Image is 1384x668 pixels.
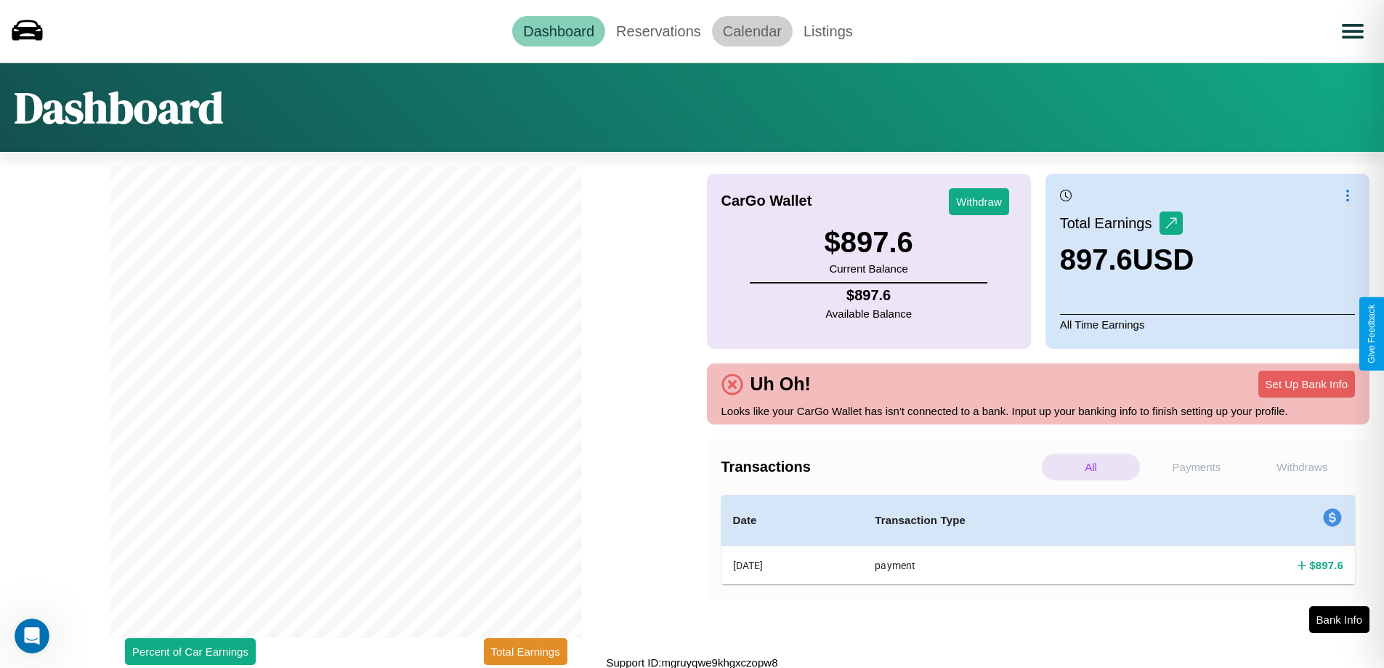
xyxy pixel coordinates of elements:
[825,304,912,323] p: Available Balance
[875,512,1153,529] h4: Transaction Type
[15,78,223,137] h1: Dashboard
[1042,454,1140,480] p: All
[721,546,864,585] th: [DATE]
[15,619,49,653] iframe: Intercom live chat
[512,16,605,47] a: Dashboard
[824,226,912,259] h3: $ 897.6
[605,16,712,47] a: Reservations
[125,638,256,665] button: Percent of Car Earnings
[1309,606,1369,633] button: Bank Info
[1147,454,1245,480] p: Payments
[863,546,1165,585] th: payment
[733,512,852,529] h4: Date
[793,16,864,47] a: Listings
[1253,454,1351,480] p: Withdraws
[949,188,1009,215] button: Withdraw
[824,259,912,278] p: Current Balance
[721,193,812,209] h4: CarGo Wallet
[1060,314,1355,334] p: All Time Earnings
[743,374,818,395] h4: Uh Oh!
[1332,11,1373,52] button: Open menu
[712,16,793,47] a: Calendar
[1060,244,1194,276] h3: 897.6 USD
[1309,558,1343,573] h4: $ 897.6
[721,401,1356,421] p: Looks like your CarGo Wallet has isn't connected to a bank. Input up your banking info to finish ...
[825,287,912,304] h4: $ 897.6
[1060,210,1160,236] p: Total Earnings
[1258,371,1355,398] button: Set Up Bank Info
[721,495,1356,584] table: simple table
[721,459,1038,475] h4: Transactions
[484,638,567,665] button: Total Earnings
[1367,305,1377,363] div: Give Feedback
